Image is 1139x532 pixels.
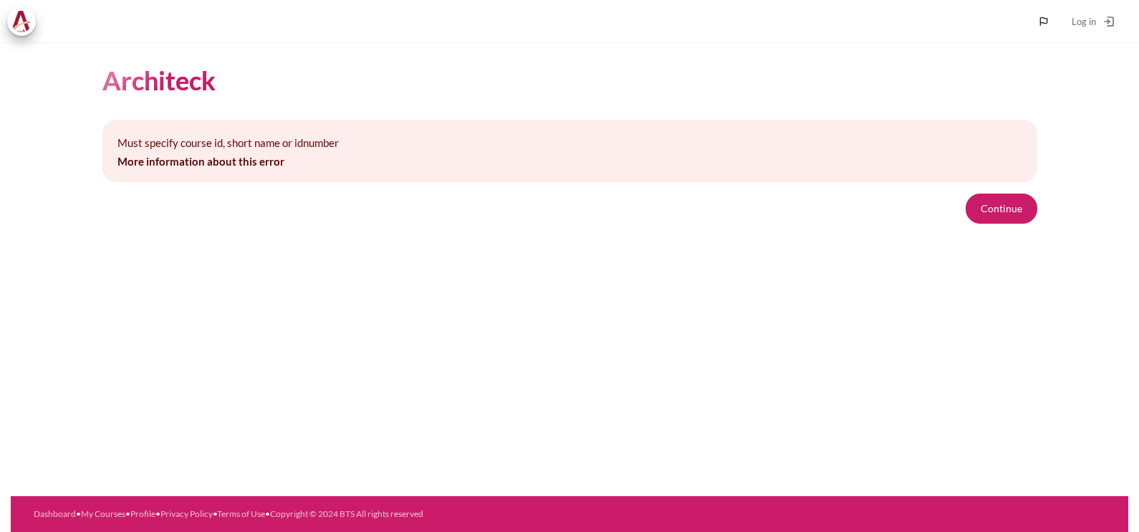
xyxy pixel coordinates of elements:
button: Languages [1033,11,1054,32]
a: More information about this error [117,155,284,168]
a: Profile [130,508,155,519]
p: Must specify course id, short name or idnumber [117,135,1022,151]
a: Dashboard [34,508,76,519]
div: • • • • • [34,508,630,521]
a: My Courses [81,508,125,519]
h1: Architeck [102,64,216,98]
img: Architeck [11,11,32,32]
a: Log in [1060,7,1128,36]
a: Architeck Architeck [7,7,43,36]
a: Copyright © 2024 BTS All rights reserved [270,508,423,519]
a: Terms of Use [217,508,265,519]
span: Log in [1072,9,1096,34]
a: Privacy Policy [160,508,213,519]
button: Continue [966,194,1037,224]
section: Content [11,42,1128,245]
